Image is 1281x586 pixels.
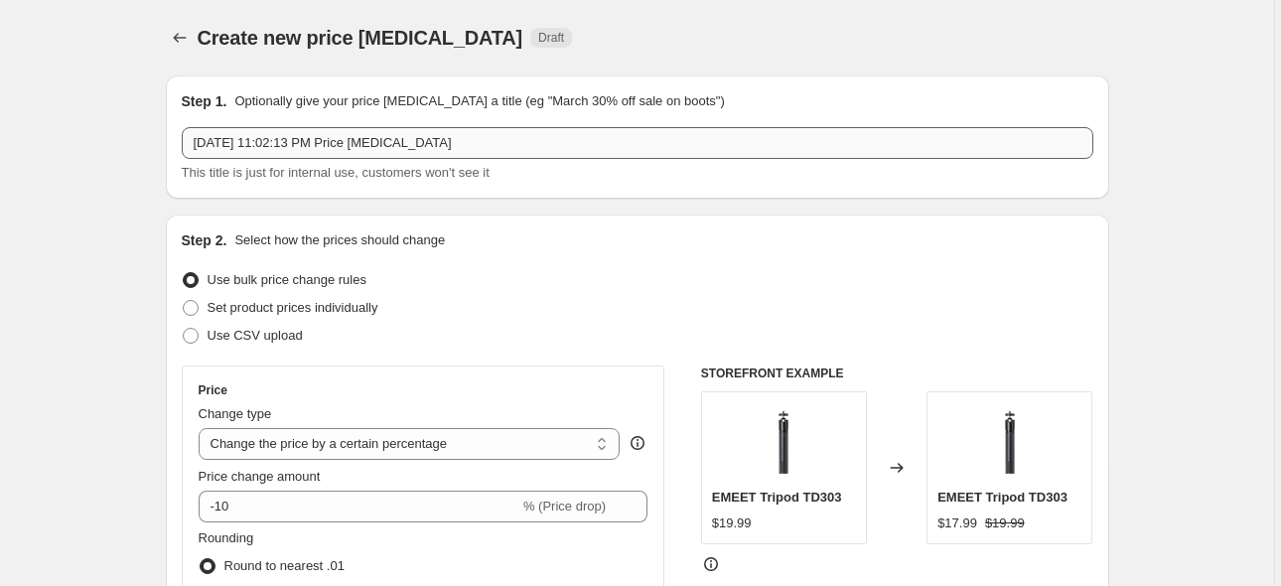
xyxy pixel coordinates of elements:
[182,91,227,111] h2: Step 1.
[937,513,977,533] div: $17.99
[199,382,227,398] h3: Price
[744,402,823,482] img: TD303-NEW-1_80x.png
[208,328,303,343] span: Use CSV upload
[199,530,254,545] span: Rounding
[523,499,606,513] span: % (Price drop)
[199,406,272,421] span: Change type
[985,513,1025,533] strike: $19.99
[199,469,321,484] span: Price change amount
[224,558,345,573] span: Round to nearest .01
[182,230,227,250] h2: Step 2.
[182,127,1093,159] input: 30% off holiday sale
[937,490,1067,505] span: EMEET Tripod TD303
[234,230,445,250] p: Select how the prices should change
[701,366,1093,381] h6: STOREFRONT EXAMPLE
[538,30,564,46] span: Draft
[199,491,519,522] input: -15
[182,165,490,180] span: This title is just for internal use, customers won't see it
[208,272,366,287] span: Use bulk price change rules
[970,402,1050,482] img: TD303-NEW-1_80x.png
[712,513,752,533] div: $19.99
[712,490,842,505] span: EMEET Tripod TD303
[628,433,647,453] div: help
[198,27,523,49] span: Create new price [MEDICAL_DATA]
[234,91,724,111] p: Optionally give your price [MEDICAL_DATA] a title (eg "March 30% off sale on boots")
[166,24,194,52] button: Price change jobs
[208,300,378,315] span: Set product prices individually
